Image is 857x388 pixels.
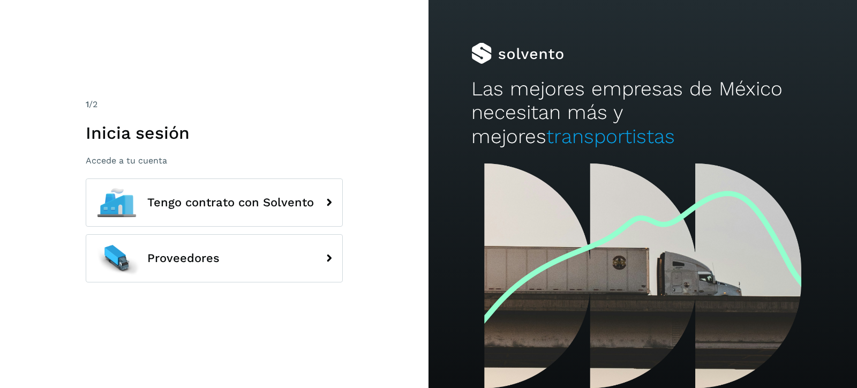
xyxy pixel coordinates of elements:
[86,234,343,282] button: Proveedores
[86,123,343,143] h1: Inicia sesión
[471,77,814,148] h2: Las mejores empresas de México necesitan más y mejores
[147,196,314,209] span: Tengo contrato con Solvento
[86,178,343,227] button: Tengo contrato con Solvento
[86,98,343,111] div: /2
[86,155,343,166] p: Accede a tu cuenta
[147,252,220,265] span: Proveedores
[546,125,675,148] span: transportistas
[86,99,89,109] span: 1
